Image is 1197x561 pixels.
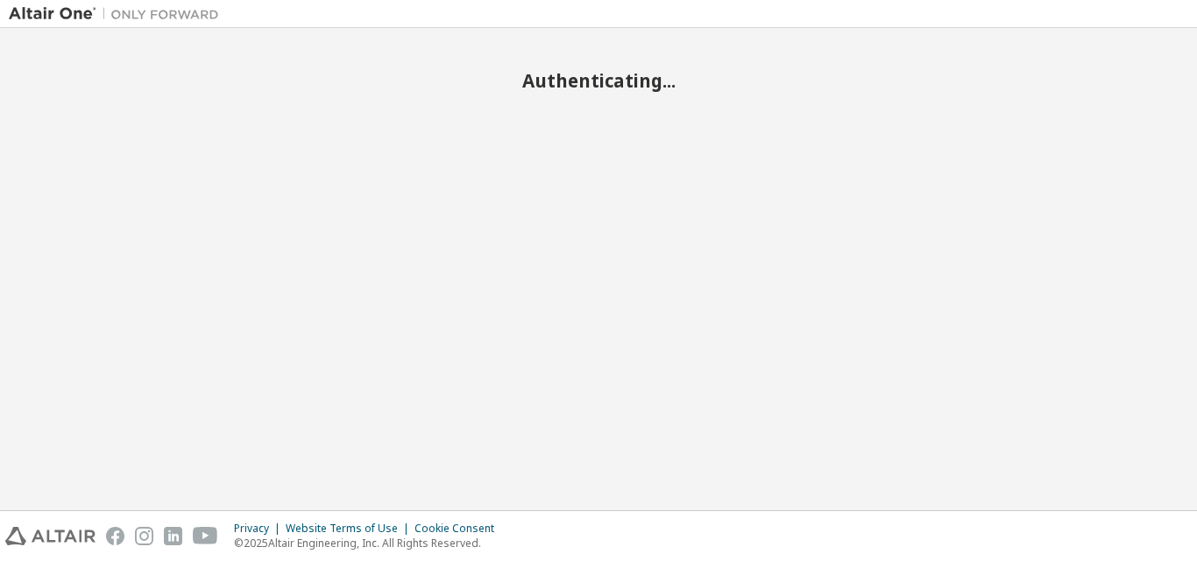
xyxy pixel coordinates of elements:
img: linkedin.svg [164,527,182,545]
img: facebook.svg [106,527,124,545]
p: © 2025 Altair Engineering, Inc. All Rights Reserved. [234,536,505,550]
img: instagram.svg [135,527,153,545]
img: youtube.svg [193,527,218,545]
img: altair_logo.svg [5,527,96,545]
div: Website Terms of Use [286,522,414,536]
div: Cookie Consent [414,522,505,536]
img: Altair One [9,5,228,23]
div: Privacy [234,522,286,536]
h2: Authenticating... [9,69,1188,92]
